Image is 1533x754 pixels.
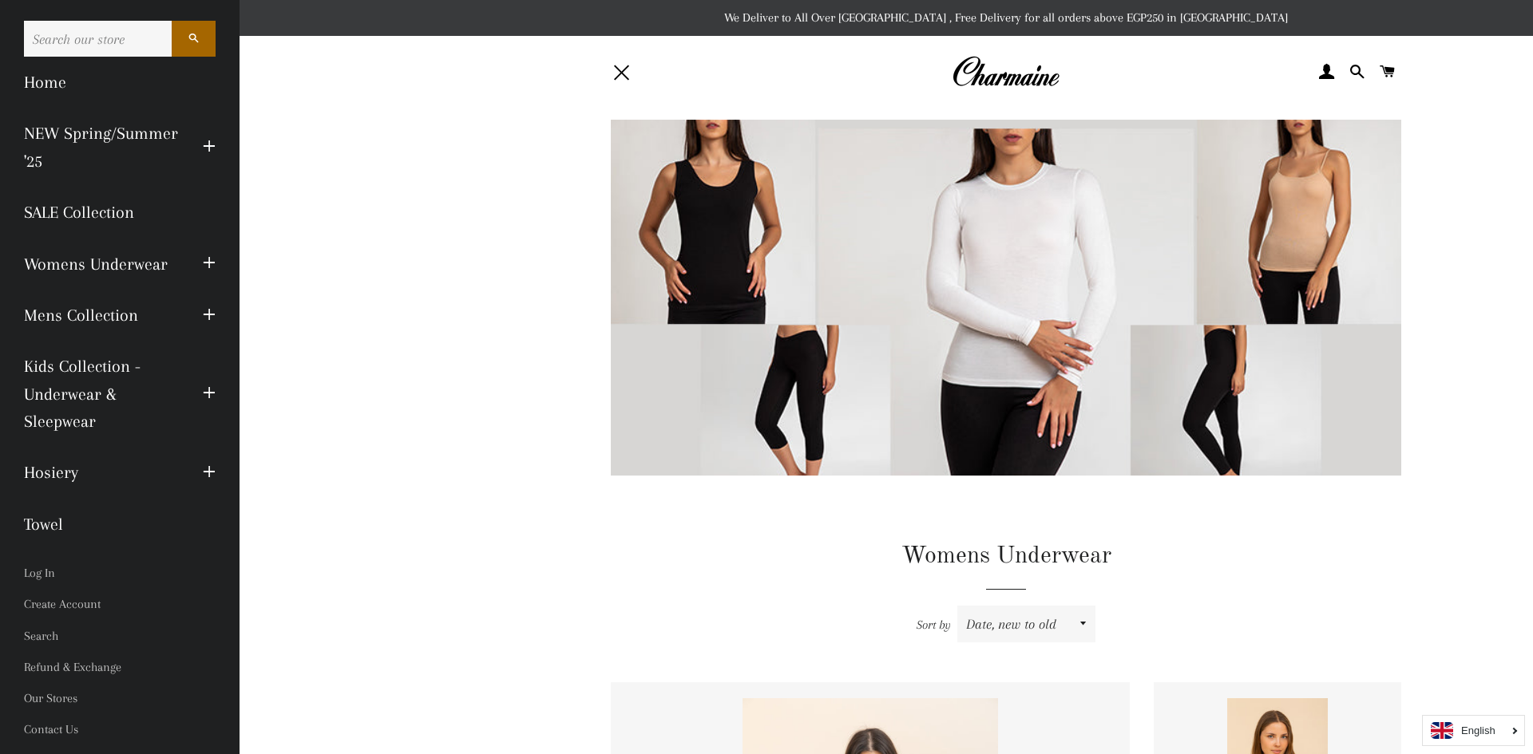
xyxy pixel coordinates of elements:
img: Womens Underwear [611,120,1401,515]
a: Contact Us [12,714,228,745]
a: Refund & Exchange [12,652,228,683]
a: Towel [12,499,228,550]
input: Search our store [24,21,172,57]
img: Charmaine Egypt [952,54,1060,89]
a: Home [12,57,228,108]
i: English [1461,725,1495,736]
a: Mens Collection [12,290,191,341]
a: English [1431,722,1516,739]
a: Our Stores [12,683,228,714]
span: Sort by [917,618,951,632]
a: Hosiery [12,447,191,498]
a: Search [12,621,228,652]
a: SALE Collection [12,187,228,238]
h1: Womens Underwear [611,539,1401,573]
a: Womens Underwear [12,239,191,290]
a: Create Account [12,589,228,620]
a: Kids Collection - Underwear & Sleepwear [12,341,191,447]
a: Log In [12,558,228,589]
a: NEW Spring/Summer '25 [12,108,191,187]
